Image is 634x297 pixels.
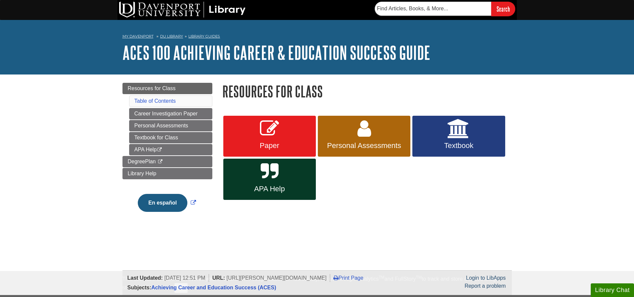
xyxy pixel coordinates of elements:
a: Library Guides [188,34,220,39]
a: Textbook for Class [129,132,212,143]
a: ACES 100 Achieving Career & Education Success Guide [122,42,430,63]
a: DegreePlan [122,156,212,167]
span: Paper [228,141,311,150]
span: Library Help [128,171,156,176]
a: Personal Assessments [129,120,212,131]
a: Resources for Class [122,83,212,94]
a: Table of Contents [134,98,176,104]
span: Personal Assessments [323,141,405,150]
button: Library Chat [591,283,634,297]
span: DegreePlan [128,159,156,164]
span: Resources for Class [128,85,176,91]
input: Find Articles, Books, & More... [375,2,491,16]
form: Searches DU Library's articles, books, and more [375,2,515,16]
a: My Davenport [122,34,153,39]
button: En español [138,194,187,212]
a: Read More [144,285,170,290]
a: Personal Assessments [318,116,410,157]
a: Paper [223,116,316,157]
i: This link opens in a new window [157,160,163,164]
div: This site uses cookies and records your IP address for usage statistics. Additionally, we use Goo... [122,275,512,293]
a: APA Help [129,144,212,155]
a: DU Library [160,34,183,39]
div: Guide Page Menu [122,83,212,223]
sup: TM [416,275,422,280]
h1: Resources for Class [222,83,512,100]
a: Link opens in new window [136,200,198,206]
a: Career Investigation Paper [129,108,212,119]
span: APA Help [228,185,311,193]
input: Search [491,2,515,16]
nav: breadcrumb [122,32,512,43]
span: Textbook [417,141,500,150]
button: Close [174,283,187,293]
i: This link opens in a new window [157,148,162,152]
a: Library Help [122,168,212,179]
a: Textbook [412,116,505,157]
img: DU Library [119,2,246,18]
a: APA Help [223,159,316,200]
sup: TM [379,275,384,280]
